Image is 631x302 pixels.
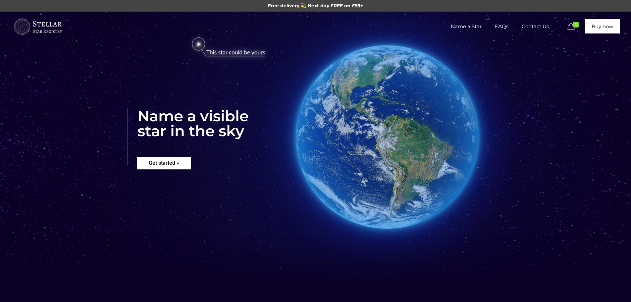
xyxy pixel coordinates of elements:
[183,34,274,61] img: star-could-be-yours.png
[488,17,515,36] span: FAQs
[566,23,582,31] a: 0
[444,17,488,36] span: Name a Star
[13,17,63,37] img: buyastar-logo-transparent
[515,17,555,36] span: Contact Us
[585,19,620,33] a: Buy now
[515,12,555,41] a: Contact Us
[268,3,363,9] span: Free delivery 💫 Next day FREE on £59+
[13,12,63,41] a: Buy a Star
[137,157,191,169] rs-layer: Get started »
[488,12,515,41] a: FAQs
[127,108,249,165] rs-layer: Name a visible star in the sky
[573,22,579,28] span: 0
[444,12,488,41] a: Name a Star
